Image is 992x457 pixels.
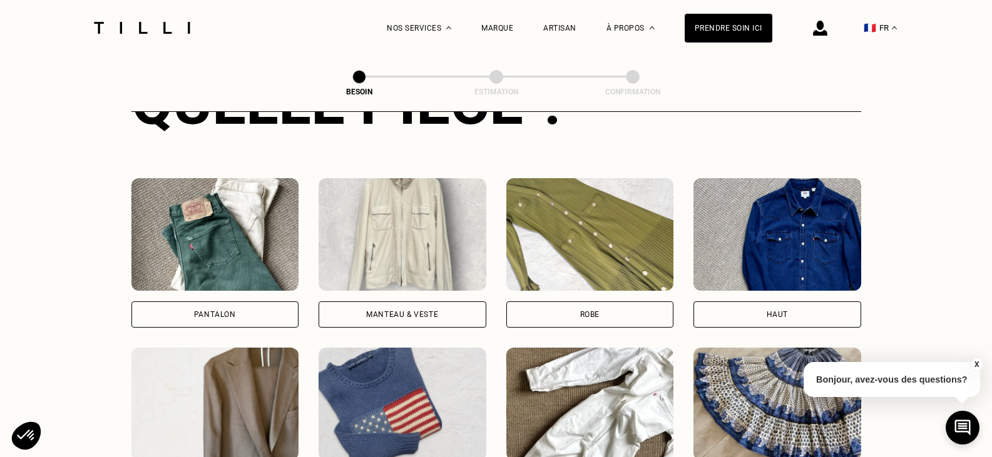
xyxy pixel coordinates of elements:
a: Prendre soin ici [685,14,772,43]
button: X [970,358,983,371]
div: Pantalon [194,311,236,318]
img: Menu déroulant à propos [650,26,655,29]
div: Haut [767,311,788,318]
div: Robe [580,311,600,318]
div: Besoin [297,88,422,96]
span: 🇫🇷 [864,22,876,34]
img: Tilli retouche votre Robe [506,178,674,291]
img: icône connexion [813,21,827,36]
div: Manteau & Veste [366,311,438,318]
img: Tilli retouche votre Manteau & Veste [319,178,486,291]
img: Tilli retouche votre Haut [693,178,861,291]
p: Bonjour, avez-vous des questions? [804,362,980,397]
div: Confirmation [570,88,695,96]
img: Tilli retouche votre Pantalon [131,178,299,291]
a: Artisan [543,24,576,33]
img: menu déroulant [892,26,897,29]
img: Logo du service de couturière Tilli [89,22,195,34]
div: Estimation [434,88,559,96]
a: Marque [481,24,513,33]
img: Menu déroulant [446,26,451,29]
